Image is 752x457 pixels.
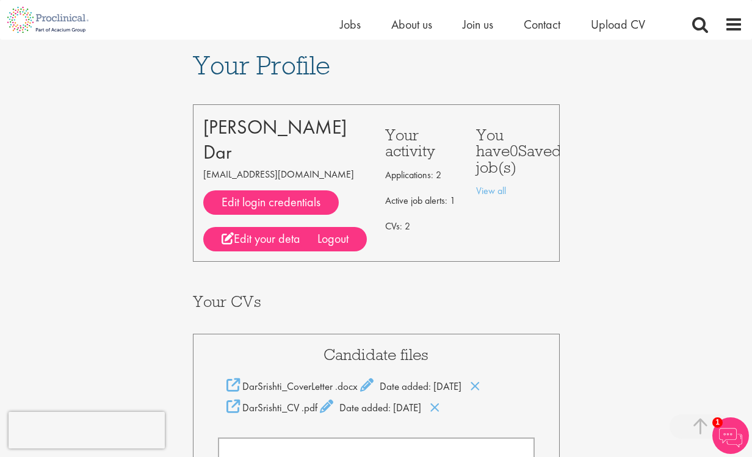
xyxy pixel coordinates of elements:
span: 0 [510,140,518,160]
span: 1 [712,417,723,428]
iframe: reCAPTCHA [9,412,165,448]
img: Chatbot [712,417,749,454]
span: .pdf [302,401,317,414]
a: Upload CV [591,16,645,32]
h3: Your activity [385,127,458,159]
h3: Your CVs [193,293,560,309]
div: Dar [203,140,367,165]
div: Date added: [DATE] [218,378,535,394]
span: DarSrishti_CV [242,401,299,414]
a: Jobs [340,16,361,32]
p: [EMAIL_ADDRESS][DOMAIN_NAME] [203,165,367,184]
span: Your Profile [193,49,330,82]
a: View all [476,184,506,197]
p: CVs: 2 [385,217,458,236]
a: Contact [524,16,560,32]
div: Logout [299,227,367,251]
a: Join us [463,16,493,32]
h3: Candidate files [218,347,535,362]
a: Edit your details [203,227,328,251]
span: DarSrishti_CoverLetter [242,380,333,393]
h3: You have Saved job(s) [476,127,549,175]
a: About us [391,16,432,32]
div: Date added: [DATE] [218,400,535,415]
p: Applications: 2 [385,165,458,185]
p: Active job alerts: 1 [385,191,458,211]
span: .docx [335,380,358,393]
a: Edit login credentials [203,190,339,215]
div: [PERSON_NAME] [203,115,367,140]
